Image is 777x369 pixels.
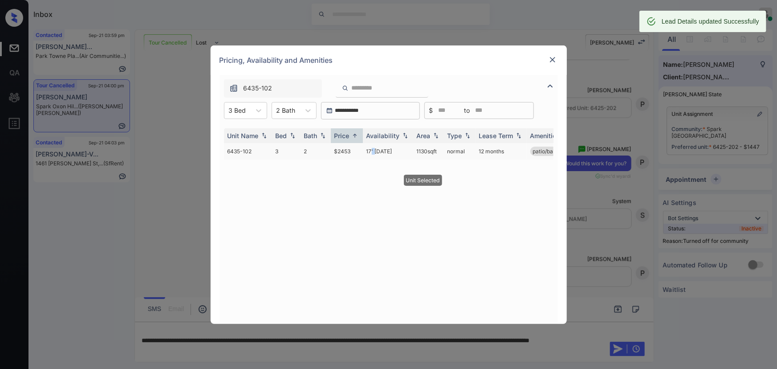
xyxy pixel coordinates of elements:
span: $ [429,106,433,115]
td: 6435-102 [224,143,272,160]
div: Pricing, Availability and Amenities [211,45,567,75]
img: sorting [401,132,410,139]
td: normal [444,143,476,160]
td: 17' [DATE] [363,143,413,160]
div: Amenities [530,132,560,139]
td: 3 [272,143,301,160]
img: sorting [350,132,359,139]
div: Unit Name [228,132,259,139]
td: 12 months [476,143,527,160]
img: sorting [463,132,472,139]
img: sorting [260,132,268,139]
img: sorting [318,132,327,139]
img: sorting [514,132,523,139]
div: Lead Details updated Successfully [662,13,759,29]
div: Type [447,132,462,139]
div: Price [334,132,350,139]
img: icon-zuma [545,81,556,91]
div: Bath [304,132,317,139]
img: icon-zuma [342,84,349,92]
span: 6435-102 [244,83,273,93]
div: Area [417,132,431,139]
img: icon-zuma [229,84,238,93]
img: sorting [288,132,297,139]
td: $2453 [331,143,363,160]
img: close [548,55,557,64]
span: to [464,106,470,115]
div: Availability [366,132,400,139]
span: patio/balcony [533,148,567,155]
div: Lease Term [479,132,513,139]
div: Bed [276,132,287,139]
td: 2 [301,143,331,160]
td: 1130 sqft [413,143,444,160]
img: sorting [431,132,440,139]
